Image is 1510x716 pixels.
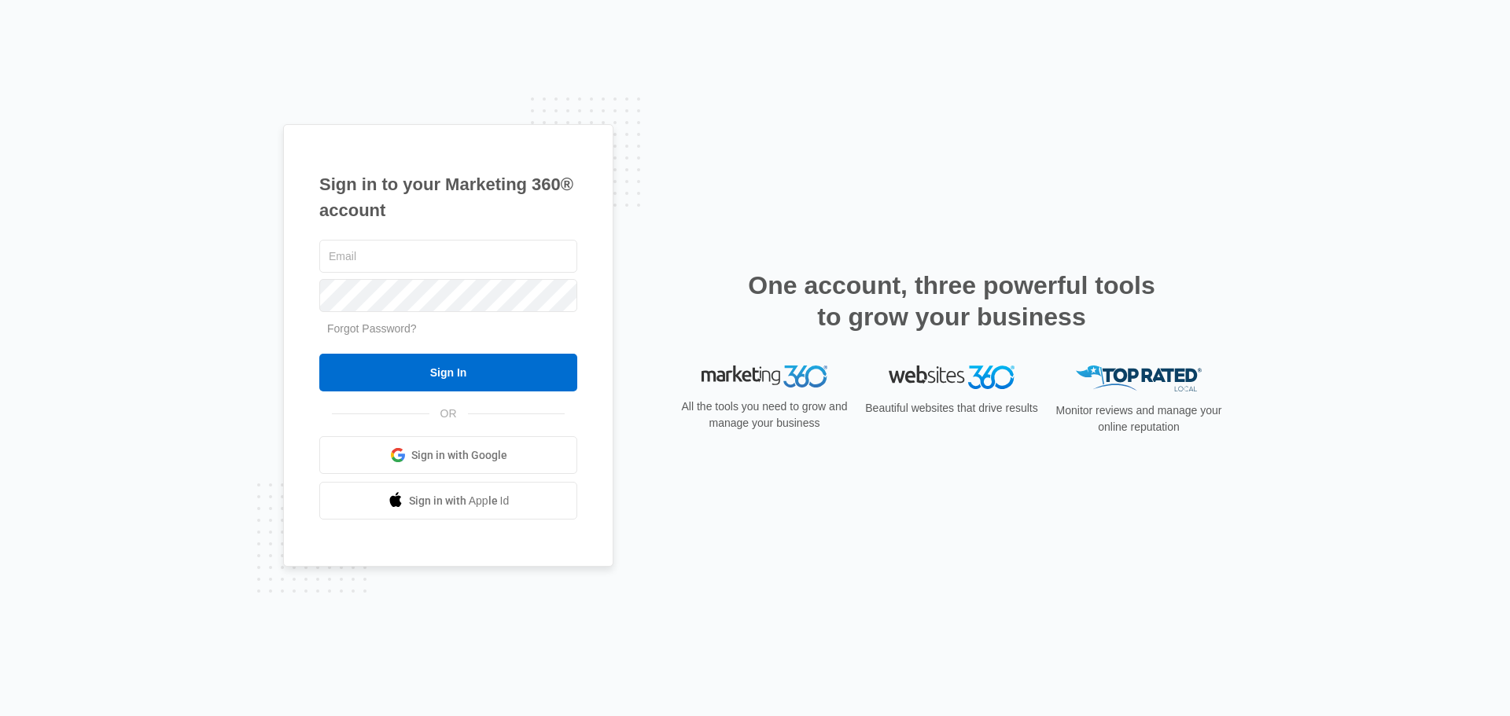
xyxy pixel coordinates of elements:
[319,354,577,391] input: Sign In
[319,171,577,223] h1: Sign in to your Marketing 360® account
[319,240,577,273] input: Email
[889,365,1015,388] img: Websites 360
[429,406,468,422] span: OR
[319,482,577,520] a: Sign in with Apple Id
[1076,365,1202,391] img: Top Rated Local
[1051,402,1227,435] p: Monitor reviews and manage your online reputation
[319,436,577,474] a: Sign in with Google
[409,493,510,509] span: Sign in with Apple Id
[702,365,827,387] img: Marketing 360
[676,398,853,431] p: All the tools you need to grow and manage your business
[743,270,1160,332] h2: One account, three powerful tools to grow your business
[327,322,417,335] a: Forgot Password?
[864,400,1040,417] p: Beautiful websites that drive results
[411,447,507,464] span: Sign in with Google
